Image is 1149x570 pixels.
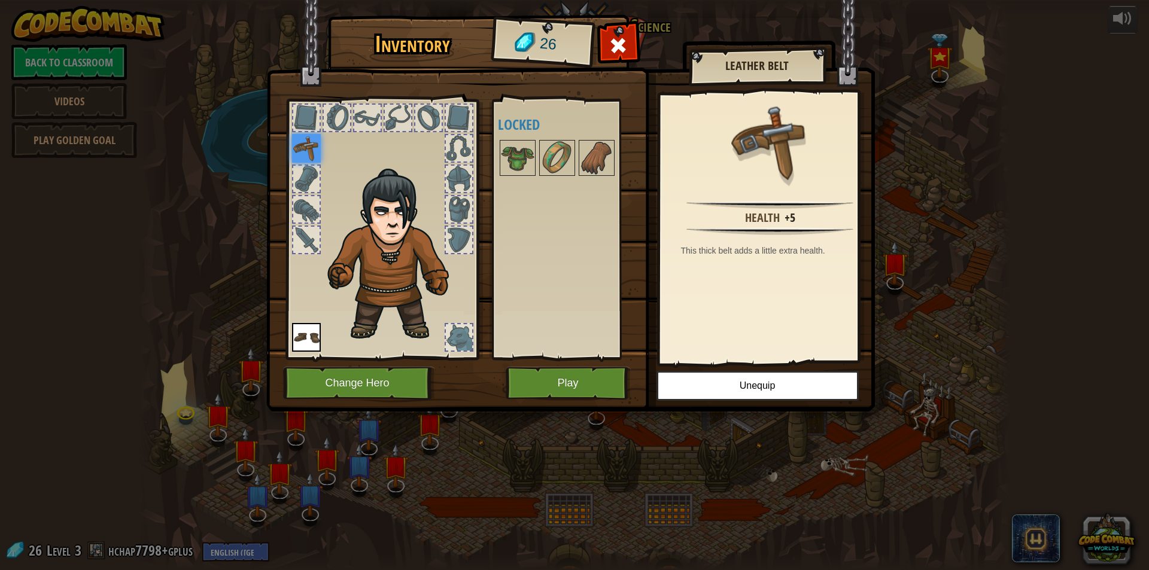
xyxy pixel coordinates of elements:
[540,141,574,175] img: portrait.png
[501,141,534,175] img: portrait.png
[785,209,795,227] div: +5
[322,168,469,342] img: hair_2.png
[745,209,780,227] div: Health
[283,367,435,400] button: Change Hero
[681,245,865,257] div: This thick belt adds a little extra health.
[336,32,489,57] h1: Inventory
[656,371,859,401] button: Unequip
[701,59,813,72] h2: Leather Belt
[292,323,321,352] img: portrait.png
[686,201,853,209] img: hr.png
[292,134,321,163] img: portrait.png
[731,103,809,181] img: portrait.png
[539,33,557,56] span: 26
[506,367,631,400] button: Play
[580,141,613,175] img: portrait.png
[686,227,853,235] img: hr.png
[498,117,648,132] h4: Locked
